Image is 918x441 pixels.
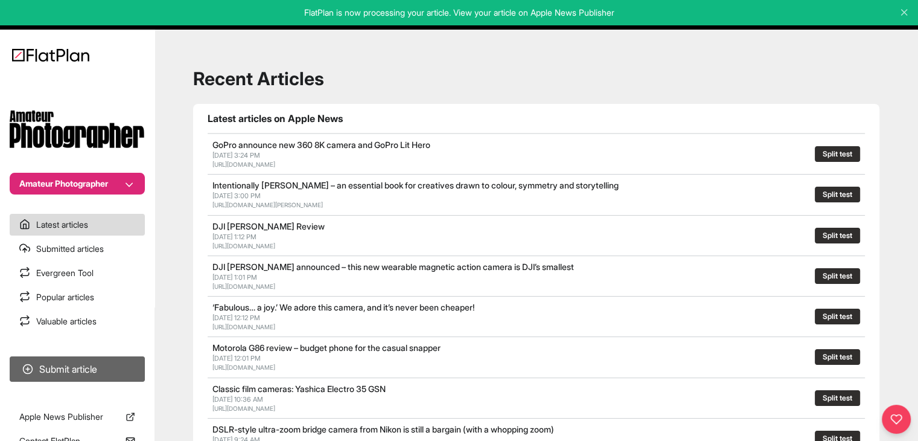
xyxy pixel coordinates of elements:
a: Popular articles [10,286,145,308]
a: [URL][DOMAIN_NAME] [212,283,275,290]
button: Split test [815,309,860,324]
a: [URL][DOMAIN_NAME] [212,364,275,371]
a: DJI [PERSON_NAME] announced – this new wearable magnetic action camera is DJI’s smallest [212,262,574,272]
button: Split test [815,187,860,202]
a: DJI [PERSON_NAME] Review [212,221,325,231]
span: [DATE] 3:24 PM [212,151,260,159]
a: Valuable articles [10,311,145,332]
a: Evergreen Tool [10,262,145,284]
p: FlatPlan is now processing your article. View your article on Apple News Publisher [8,7,910,19]
span: [DATE] 1:01 PM [212,273,257,282]
button: Split test [815,268,860,284]
button: Split test [815,146,860,162]
img: Logo [12,48,89,62]
a: Apple News Publisher [10,406,145,428]
a: [URL][DOMAIN_NAME] [212,242,275,249]
a: Intentionally [PERSON_NAME] – an essential book for creatives drawn to colour, symmetry and story... [212,180,619,190]
button: Amateur Photographer [10,173,145,195]
h1: Recent Articles [193,68,879,89]
button: Split test [815,390,860,406]
a: [URL][DOMAIN_NAME] [212,405,275,412]
span: [DATE] 12:12 PM [212,314,260,322]
a: Submitted articles [10,238,145,260]
span: [DATE] 12:01 PM [212,354,261,362]
a: [URL][DOMAIN_NAME] [212,323,275,330]
span: [DATE] 1:12 PM [212,233,257,241]
button: Split test [815,349,860,365]
a: [URL][DOMAIN_NAME][PERSON_NAME] [212,201,323,208]
a: Latest articles [10,214,145,236]
span: [DATE] 10:36 AM [212,395,263,404]
img: Publication Logo [10,110,145,149]
a: [URL][DOMAIN_NAME] [212,161,275,168]
button: Submit article [10,356,145,382]
h1: Latest articles on Apple News [208,111,865,126]
a: DSLR-style ultra-zoom bridge camera from Nikon is still a bargain (with a whopping zoom) [212,424,554,434]
a: GoPro announce new 360 8K camera and GoPro Lit Hero [212,140,430,150]
a: ‘Fabulous… a joy.’ We adore this camera, and it’s never been cheaper! [212,302,474,312]
span: [DATE] 3:00 PM [212,192,261,200]
a: Motorola G86 review – budget phone for the casual snapper [212,343,441,353]
button: Split test [815,228,860,243]
a: Classic film cameras: Yashica Electro 35 GSN [212,384,386,394]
